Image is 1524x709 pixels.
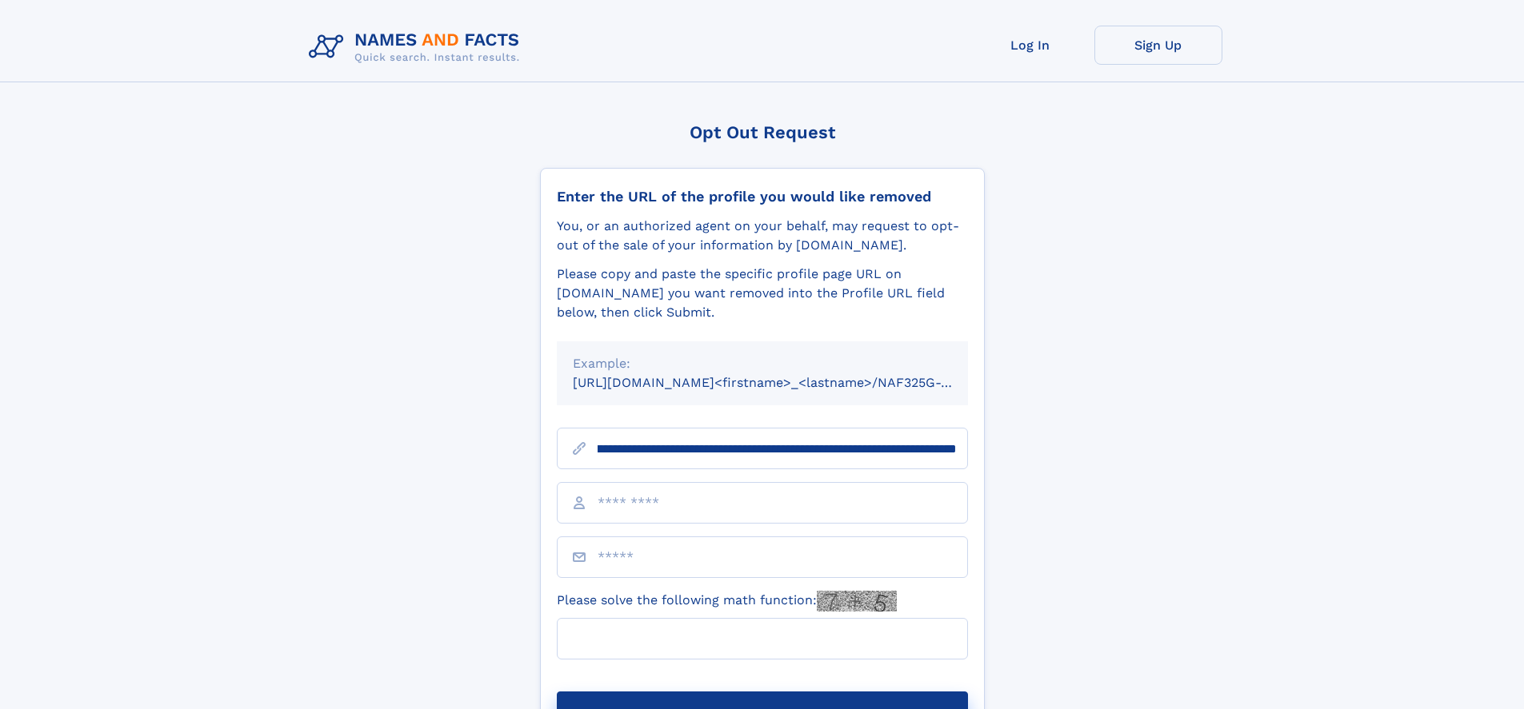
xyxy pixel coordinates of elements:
[302,26,533,69] img: Logo Names and Facts
[573,375,998,390] small: [URL][DOMAIN_NAME]<firstname>_<lastname>/NAF325G-xxxxxxxx
[557,591,897,611] label: Please solve the following math function:
[557,217,968,255] div: You, or an authorized agent on your behalf, may request to opt-out of the sale of your informatio...
[540,122,985,142] div: Opt Out Request
[966,26,1094,65] a: Log In
[573,354,952,373] div: Example:
[557,188,968,205] div: Enter the URL of the profile you would like removed
[1094,26,1222,65] a: Sign Up
[557,265,968,322] div: Please copy and paste the specific profile page URL on [DOMAIN_NAME] you want removed into the Pr...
